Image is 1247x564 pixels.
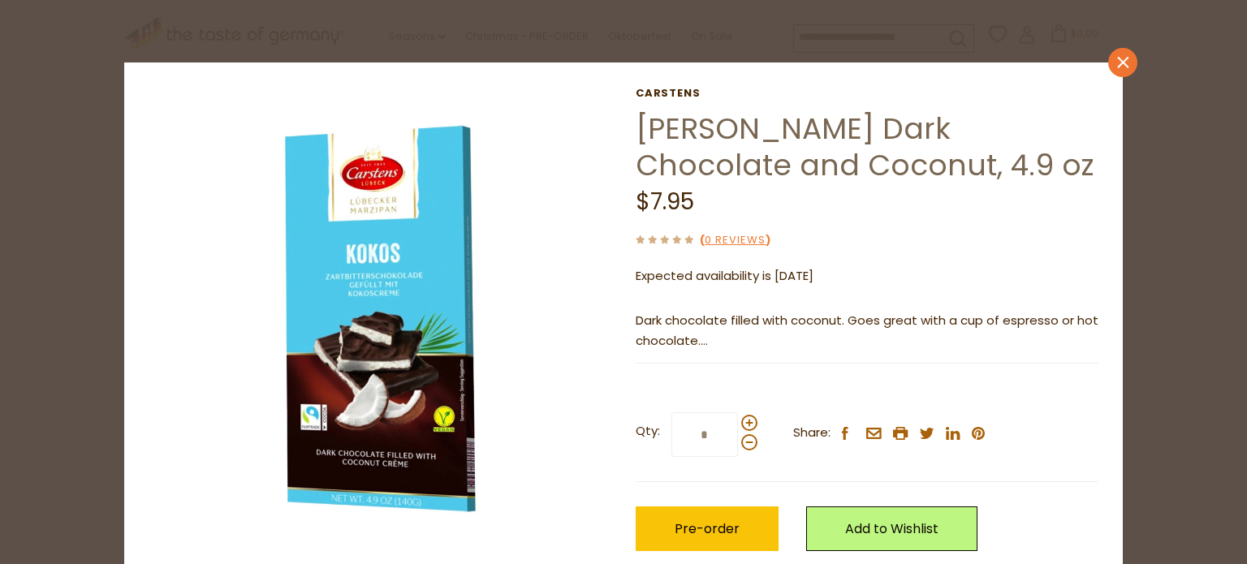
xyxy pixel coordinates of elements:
p: Dark chocolate filled with coconut. Goes great with a cup of espresso or hot chocolate. [636,311,1098,351]
a: Carstens [636,87,1098,100]
span: ( ) [700,232,770,248]
button: Pre-order [636,506,779,551]
input: Qty: [671,412,738,457]
span: Share: [793,423,831,443]
span: $7.95 [636,186,694,217]
span: Pre-order [675,519,740,538]
a: [PERSON_NAME] Dark Chocolate and Coconut, 4.9 oz [636,108,1094,186]
p: Expected availability is [DATE] [636,266,1098,286]
img: Carstens Dark Chocolate and Coconut [149,87,612,550]
a: 0 Reviews [705,232,766,249]
a: Add to Wishlist [806,506,977,551]
strong: Qty: [636,421,660,441]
